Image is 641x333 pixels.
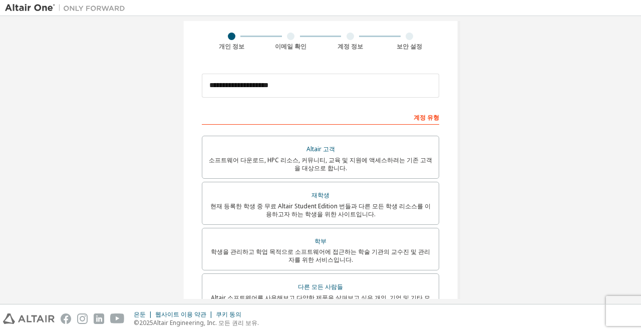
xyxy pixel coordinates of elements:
[5,3,130,13] img: 알타이르 원
[110,313,125,324] img: youtube.svg
[3,313,55,324] img: altair_logo.svg
[397,42,422,51] font: 보안 설정
[298,282,343,291] font: 다른 모든 사람들
[139,318,153,327] font: 2025
[134,310,146,318] font: 은둔
[210,202,431,218] font: 현재 등록한 학생 중 무료 Altair Student Edition 번들과 다른 모든 학생 리소스를 이용하고자 하는 학생을 위한 사이트입니다.
[134,318,139,327] font: ©
[311,191,330,199] font: 재학생
[414,113,439,122] font: 계정 유형
[77,313,88,324] img: instagram.svg
[275,42,306,51] font: 이메일 확인
[216,310,241,318] font: 쿠키 동의
[306,145,335,153] font: Altair 고객
[338,42,363,51] font: 계정 정보
[153,318,259,327] font: Altair Engineering, Inc. 모든 권리 보유.
[94,313,104,324] img: linkedin.svg
[219,42,244,51] font: 개인 정보
[314,237,327,245] font: 학부
[211,247,430,264] font: 학생을 관리하고 학업 목적으로 소프트웨어에 접근하는 학술 기관의 교수진 및 관리자를 위한 서비스입니다.
[155,310,206,318] font: 웹사이트 이용 약관
[61,313,71,324] img: facebook.svg
[211,293,430,310] font: Altair 소프트웨어를 사용해보고 다양한 제품을 살펴보고 싶은 개인, 기업 및 기타 모든 분들을 위한 사이트입니다.
[209,156,432,172] font: 소프트웨어 다운로드, HPC 리소스, 커뮤니티, 교육 및 지원에 액세스하려는 기존 고객을 대상으로 합니다.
